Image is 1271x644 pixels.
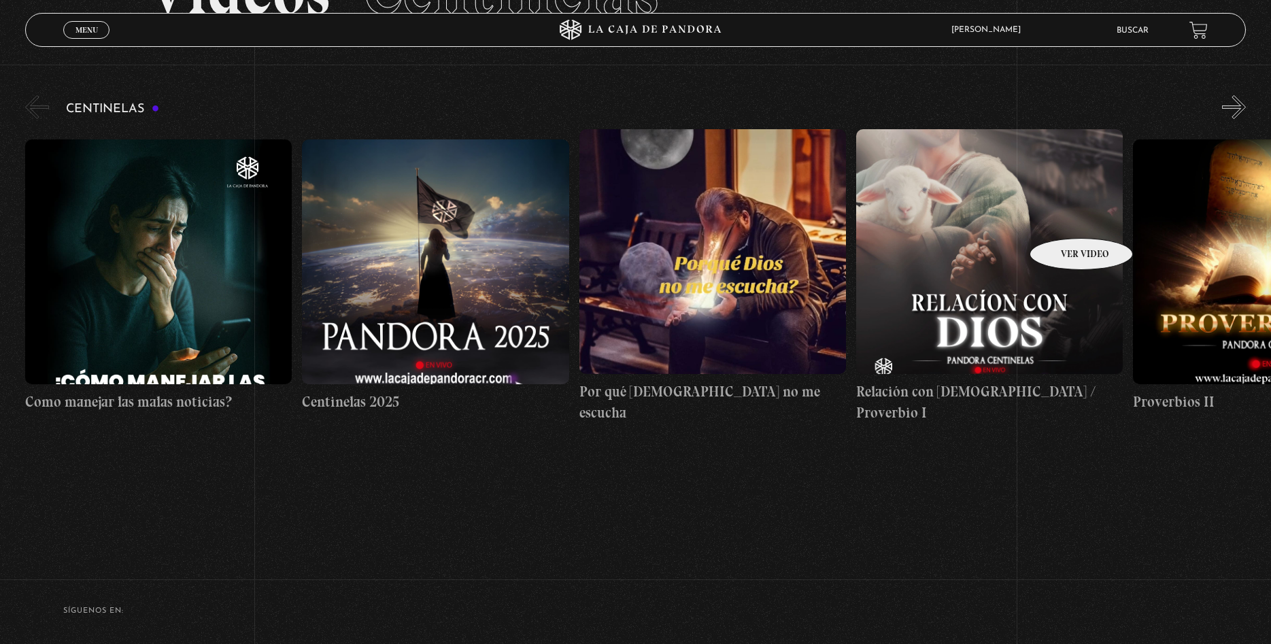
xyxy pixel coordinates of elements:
a: Buscar [1117,27,1149,35]
h4: Por qué [DEMOGRAPHIC_DATA] no me escucha [579,381,846,424]
a: Centinelas 2025 [302,129,569,424]
button: Previous [25,95,49,119]
span: [PERSON_NAME] [945,26,1034,34]
span: Menu [75,26,98,34]
a: Por qué [DEMOGRAPHIC_DATA] no me escucha [579,129,846,424]
h4: Relación con [DEMOGRAPHIC_DATA] / Proverbio I [856,381,1123,424]
h4: Centinelas 2025 [302,391,569,413]
a: Relación con [DEMOGRAPHIC_DATA] / Proverbio I [856,129,1123,424]
a: View your shopping cart [1189,20,1208,39]
a: Como manejar las malas noticias? [25,129,292,424]
h3: Centinelas [66,103,159,116]
button: Next [1222,95,1246,119]
h4: Como manejar las malas noticias? [25,391,292,413]
span: Cerrar [71,37,103,47]
h4: SÍguenos en: [63,607,1207,615]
